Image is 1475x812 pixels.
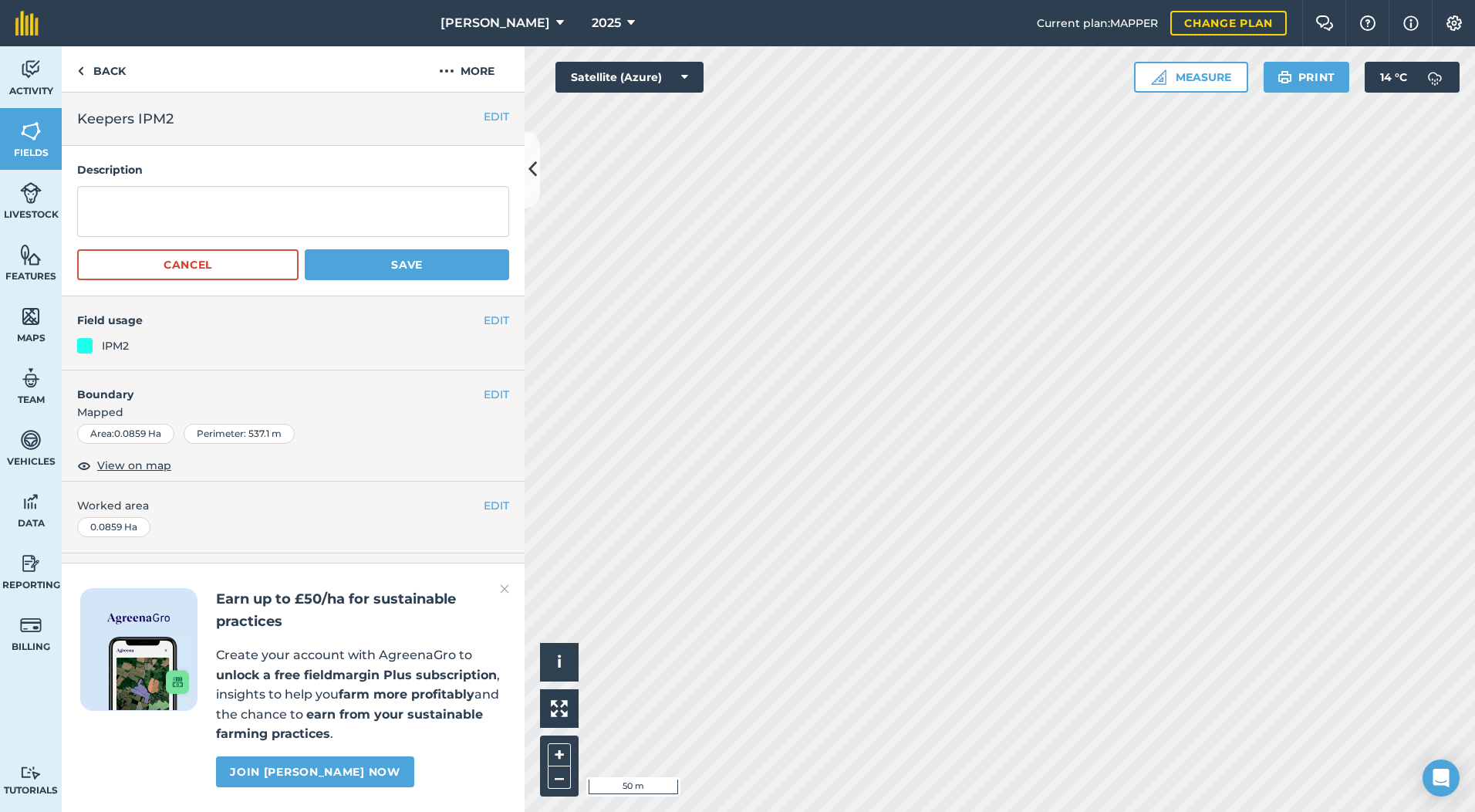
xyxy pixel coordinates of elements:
[1419,62,1450,93] img: svg+xml;base64,PD94bWwgdmVyc2lvbj0iMS4wIiBlbmNvZGluZz0idXRmLTgiPz4KPCEtLSBHZW5lcmF0b3I6IEFkb2JlIE...
[439,62,454,80] img: svg+xml;base64,PHN2ZyB4bWxucz0iaHR0cDovL3d3dy53My5vcmcvMjAwMC9zdmciIHdpZHRoPSIyMCIgaGVpZ2h0PSIyNC...
[20,766,42,780] img: svg+xml;base64,PD94bWwgdmVyc2lvbj0iMS4wIiBlbmNvZGluZz0idXRmLTgiPz4KPCEtLSBHZW5lcmF0b3I6IEFkb2JlIE...
[15,11,39,36] img: fieldmargin Logo
[440,14,550,32] span: [PERSON_NAME]
[1170,11,1287,36] a: Change plan
[1037,15,1158,32] span: Current plan : MAPPER
[339,687,474,702] strong: farm more profitably
[20,614,42,637] img: svg+xml;base64,PD94bWwgdmVyc2lvbj0iMS4wIiBlbmNvZGluZz0idXRmLTgiPz4KPCEtLSBHZW5lcmF0b3I6IEFkb2JlIE...
[77,497,509,514] span: Worked area
[1380,62,1407,93] span: 14 ° C
[62,370,484,403] h4: Boundary
[77,456,91,475] img: svg+xml;base64,PHN2ZyB4bWxucz0iaHR0cDovL3d3dy53My5vcmcvMjAwMC9zdmciIHdpZHRoPSIxOCIgaGVpZ2h0PSIyNC...
[409,46,525,92] button: More
[551,700,568,717] img: Four arrows, one pointing top left, one top right, one bottom right and the last bottom left
[102,337,129,354] div: IPM2
[500,580,509,598] img: svg+xml;base64,PHN2ZyB4bWxucz0iaHR0cDovL3d3dy53My5vcmcvMjAwMC9zdmciIHdpZHRoPSIyMiIgaGVpZ2h0PSIzMC...
[20,58,42,81] img: svg+xml;base64,PD94bWwgdmVyc2lvbj0iMS4wIiBlbmNvZGluZz0idXRmLTgiPz4KPCEtLSBHZW5lcmF0b3I6IEFkb2JlIE...
[20,428,42,452] img: svg+xml;base64,PD94bWwgdmVyc2lvbj0iMS4wIiBlbmNvZGluZz0idXRmLTgiPz4KPCEtLSBHZW5lcmF0b3I6IEFkb2JlIE...
[1423,760,1460,797] div: Open Intercom Messenger
[184,424,295,444] div: Perimeter : 537.1 m
[77,161,509,178] h4: Description
[77,517,150,537] div: 0.0859 Ha
[20,120,42,143] img: svg+xml;base64,PHN2ZyB4bWxucz0iaHR0cDovL3d3dy53My5vcmcvMjAwMC9zdmciIHdpZHRoPSI1NiIgaGVpZ2h0PSI2MC...
[77,312,484,329] h4: Field usage
[1365,62,1460,93] button: 14 °C
[77,108,174,130] span: Keepers IPM2
[484,497,509,514] button: EDIT
[1403,14,1419,32] img: svg+xml;base64,PHN2ZyB4bWxucz0iaHR0cDovL3d3dy53My5vcmcvMjAwMC9zdmciIHdpZHRoPSIxNyIgaGVpZ2h0PSIxNy...
[20,490,42,513] img: svg+xml;base64,PD94bWwgdmVyc2lvbj0iMS4wIiBlbmNvZGluZz0idXRmLTgiPz4KPCEtLSBHZW5lcmF0b3I6IEFkb2JlIE...
[484,312,509,329] button: EDIT
[20,181,42,205] img: svg+xml;base64,PD94bWwgdmVyc2lvbj0iMS4wIiBlbmNvZGluZz0idXRmLTgiPz4KPCEtLSBHZW5lcmF0b3I6IEFkb2JlIE...
[20,367,42,390] img: svg+xml;base64,PD94bWwgdmVyc2lvbj0iMS4wIiBlbmNvZGluZz0idXRmLTgiPz4KPCEtLSBHZW5lcmF0b3I6IEFkb2JlIE...
[216,756,413,787] a: Join [PERSON_NAME] now
[548,766,571,789] button: –
[216,645,506,744] p: Create your account with AgreenaGro to , insights to help you and the chance to .
[1264,62,1350,93] button: Print
[305,249,509,280] button: Save
[97,457,171,474] span: View on map
[555,62,704,93] button: Satellite (Azure)
[77,456,171,475] button: View on map
[1359,15,1377,31] img: A question mark icon
[484,386,509,403] button: EDIT
[1445,15,1463,31] img: A cog icon
[62,404,525,421] span: Mapped
[62,46,141,92] a: Back
[1315,15,1334,31] img: Two speech bubbles overlapping with the left bubble in the forefront
[20,243,42,266] img: svg+xml;base64,PHN2ZyB4bWxucz0iaHR0cDovL3d3dy53My5vcmcvMjAwMC9zdmciIHdpZHRoPSI1NiIgaGVpZ2h0PSI2MC...
[1134,62,1248,93] button: Measure
[557,652,562,672] span: i
[77,62,84,80] img: svg+xml;base64,PHN2ZyB4bWxucz0iaHR0cDovL3d3dy53My5vcmcvMjAwMC9zdmciIHdpZHRoPSI5IiBoZWlnaHQ9IjI0Ii...
[540,643,579,682] button: i
[1278,68,1292,86] img: svg+xml;base64,PHN2ZyB4bWxucz0iaHR0cDovL3d3dy53My5vcmcvMjAwMC9zdmciIHdpZHRoPSIxOSIgaGVpZ2h0PSIyNC...
[216,588,506,633] h2: Earn up to £50/ha for sustainable practices
[77,424,174,444] div: Area : 0.0859 Ha
[109,637,189,710] img: Screenshot of the Gro app
[20,305,42,328] img: svg+xml;base64,PHN2ZyB4bWxucz0iaHR0cDovL3d3dy53My5vcmcvMjAwMC9zdmciIHdpZHRoPSI1NiIgaGVpZ2h0PSI2MC...
[592,14,621,32] span: 2025
[1151,69,1166,85] img: Ruler icon
[77,249,299,280] button: Cancel
[548,743,571,766] button: +
[20,552,42,575] img: svg+xml;base64,PD94bWwgdmVyc2lvbj0iMS4wIiBlbmNvZGluZz0idXRmLTgiPz4KPCEtLSBHZW5lcmF0b3I6IEFkb2JlIE...
[216,707,483,742] strong: earn from your sustainable farming practices
[216,668,497,682] strong: unlock a free fieldmargin Plus subscription
[484,108,509,125] button: EDIT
